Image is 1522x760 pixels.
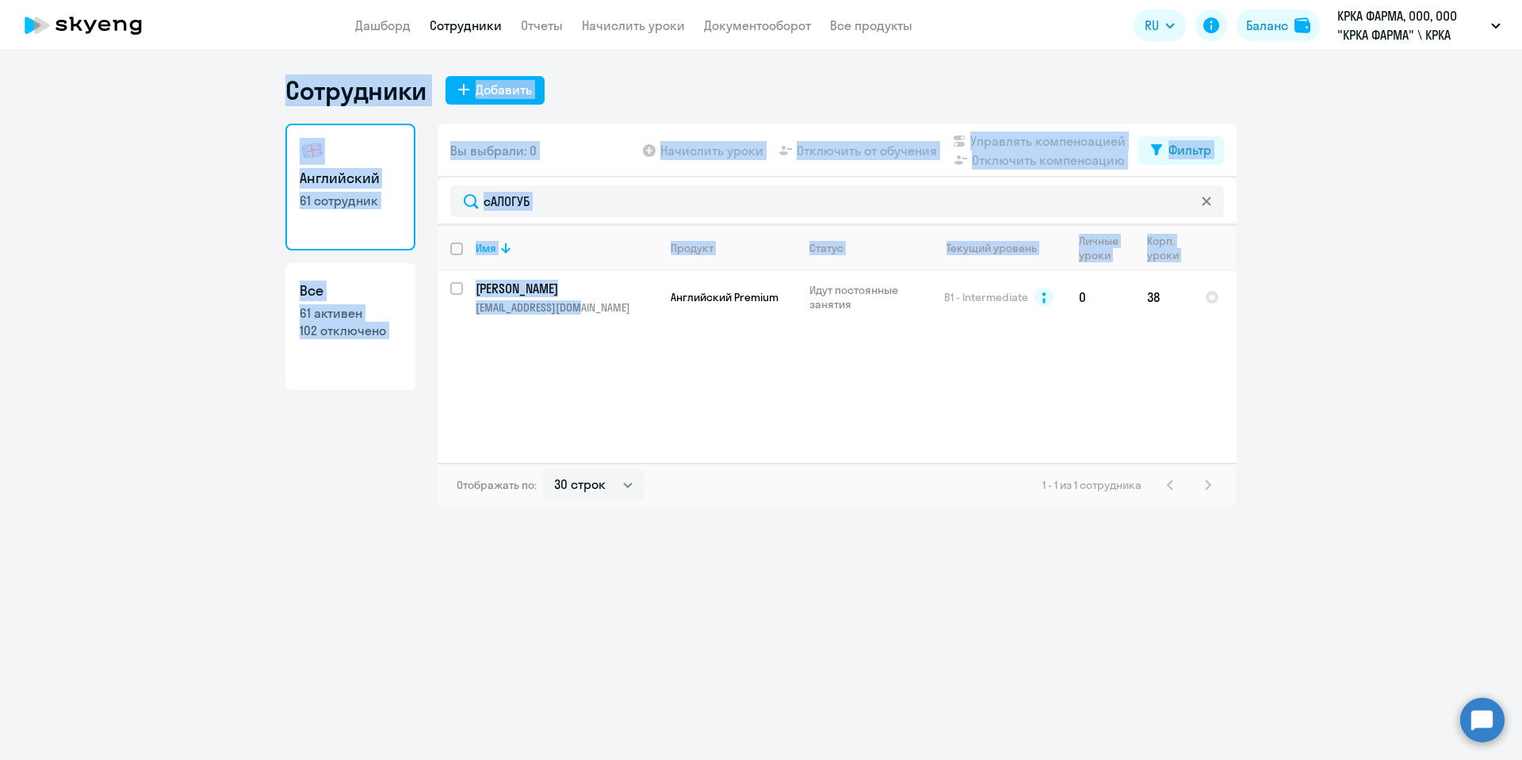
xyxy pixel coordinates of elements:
[1145,16,1159,35] span: RU
[931,241,1065,255] div: Текущий уровень
[521,17,563,33] a: Отчеты
[809,241,918,255] div: Статус
[1147,234,1181,262] div: Корп. уроки
[446,76,545,105] button: Добавить
[300,192,401,209] p: 61 сотрудник
[809,241,843,255] div: Статус
[430,17,502,33] a: Сотрудники
[1042,478,1141,492] span: 1 - 1 из 1 сотрудника
[476,300,657,315] p: [EMAIL_ADDRESS][DOMAIN_NAME]
[300,168,401,189] h3: Английский
[830,17,912,33] a: Все продукты
[300,304,401,322] p: 61 активен
[476,280,655,297] p: [PERSON_NAME]
[476,80,532,99] div: Добавить
[582,17,685,33] a: Начислить уроки
[944,290,1028,304] span: B1 - Intermediate
[671,290,778,304] span: Английский Premium
[809,283,918,311] p: Идут постоянные занятия
[946,241,1037,255] div: Текущий уровень
[285,74,426,106] h1: Сотрудники
[1079,234,1123,262] div: Личные уроки
[300,281,401,301] h3: Все
[476,241,496,255] div: Имя
[450,141,537,160] span: Вы выбрали: 0
[1337,6,1485,44] p: КРКА ФАРМА, ООО, ООО "КРКА ФАРМА" \ КРКА ФАРМА
[1066,271,1134,323] td: 0
[355,17,411,33] a: Дашборд
[300,322,401,339] p: 102 отключено
[1138,136,1224,165] button: Фильтр
[704,17,811,33] a: Документооборот
[1147,234,1191,262] div: Корп. уроки
[1329,6,1509,44] button: КРКА ФАРМА, ООО, ООО "КРКА ФАРМА" \ КРКА ФАРМА
[1237,10,1320,41] button: Балансbalance
[450,185,1224,217] input: Поиск по имени, email, продукту или статусу
[1246,16,1288,35] div: Баланс
[476,241,657,255] div: Имя
[671,241,713,255] div: Продукт
[1168,140,1211,159] div: Фильтр
[1079,234,1134,262] div: Личные уроки
[300,138,325,163] img: english
[285,263,415,390] a: Все61 активен102 отключено
[1134,271,1192,323] td: 38
[671,241,796,255] div: Продукт
[1134,10,1186,41] button: RU
[476,280,657,297] a: [PERSON_NAME]
[457,478,537,492] span: Отображать по:
[285,124,415,250] a: Английский61 сотрудник
[1294,17,1310,33] img: balance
